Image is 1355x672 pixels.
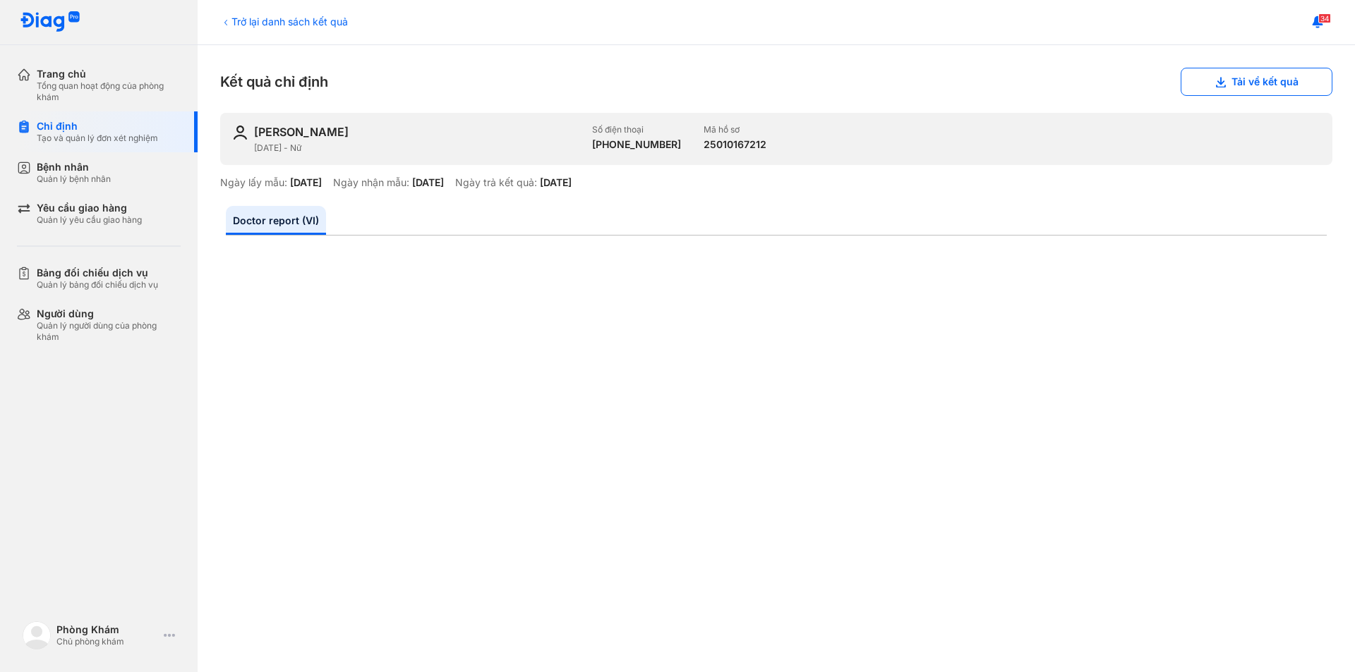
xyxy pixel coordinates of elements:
div: Số điện thoại [592,124,681,135]
div: [DATE] [412,176,444,189]
div: Mã hồ sơ [704,124,766,135]
div: Quản lý bệnh nhân [37,173,111,185]
div: Trở lại danh sách kết quả [220,14,348,29]
div: Quản lý yêu cầu giao hàng [37,214,142,226]
div: Tổng quan hoạt động của phòng khám [37,80,181,103]
div: Bệnh nhân [37,161,111,173]
div: Chủ phòng khám [56,636,158,647]
div: Ngày lấy mẫu: [220,176,287,189]
img: logo [20,11,80,33]
div: Phòng Khám [56,623,158,636]
button: Tải về kết quả [1181,68,1332,96]
div: Người dùng [37,307,181,320]
div: Quản lý người dùng của phòng khám [37,320,181,343]
div: [PERSON_NAME] [254,124,349,140]
div: [PHONE_NUMBER] [592,138,681,151]
div: [DATE] - Nữ [254,142,581,154]
div: Quản lý bảng đối chiếu dịch vụ [37,279,158,291]
div: Kết quả chỉ định [220,68,1332,96]
div: [DATE] [540,176,572,189]
div: [DATE] [290,176,322,189]
div: Yêu cầu giao hàng [37,202,142,214]
div: Bảng đối chiếu dịch vụ [37,267,158,279]
div: Ngày trả kết quả: [455,176,537,189]
img: logo [23,621,51,649]
img: user-icon [231,124,248,141]
div: Tạo và quản lý đơn xét nghiệm [37,133,158,144]
div: Ngày nhận mẫu: [333,176,409,189]
span: 34 [1318,13,1331,23]
div: Chỉ định [37,120,158,133]
div: 25010167212 [704,138,766,151]
a: Doctor report (VI) [226,206,326,235]
div: Trang chủ [37,68,181,80]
